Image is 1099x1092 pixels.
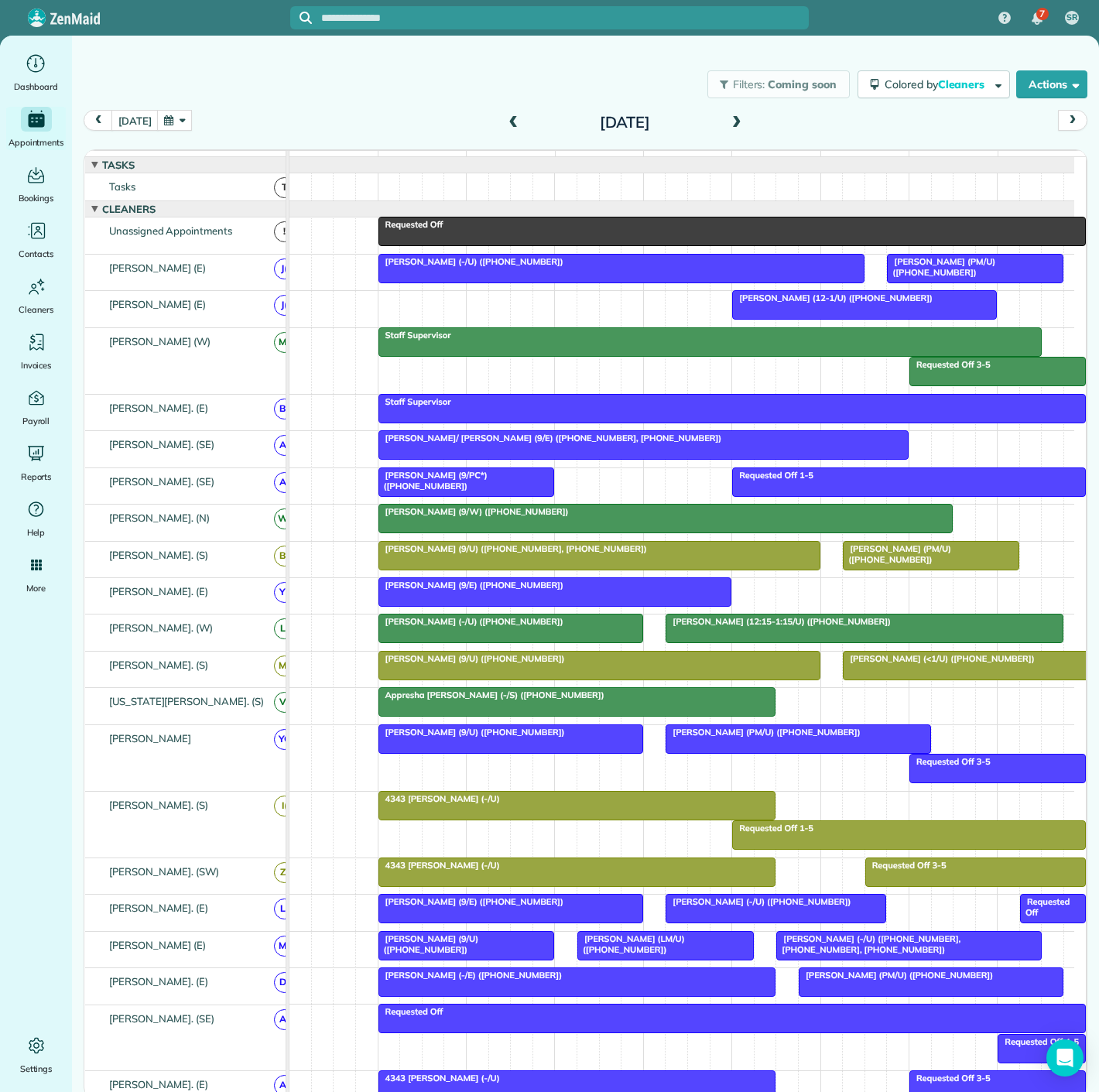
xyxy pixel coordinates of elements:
span: T [274,177,295,198]
span: 10am [467,154,502,166]
span: [PERSON_NAME]. (S) [106,549,211,561]
span: ! [274,221,295,242]
span: M( [274,656,295,676]
span: Invoices [21,358,52,373]
span: 2pm [821,154,848,166]
span: 4343 [PERSON_NAME] (-/U) [378,1073,501,1083]
span: Appresha [PERSON_NAME] (-/S) ([PHONE_NUMBER]) [378,690,605,700]
span: [PERSON_NAME] (9/E) ([PHONE_NUMBER]) [378,580,564,591]
span: B( [274,399,295,419]
span: A( [274,472,295,493]
span: A( [274,1009,295,1030]
span: [PERSON_NAME] (E) [106,298,209,310]
span: 4343 [PERSON_NAME] (-/U) [378,860,501,871]
span: [PERSON_NAME] (E) [106,262,209,274]
span: Payroll [22,413,50,429]
a: Help [6,497,66,540]
span: Help [27,525,46,540]
a: Contacts [6,218,66,262]
a: Invoices [6,330,66,373]
span: [PERSON_NAME] (12:15-1:15/U) ([PHONE_NUMBER]) [665,616,892,627]
span: 11am [556,154,591,166]
span: [PERSON_NAME]/ [PERSON_NAME] (9/E) ([PHONE_NUMBER], [PHONE_NUMBER]) [378,433,723,443]
span: I( [274,796,295,816]
a: Payroll [6,385,66,429]
span: Requested Off 3-5 [909,359,991,370]
span: Unassigned Appointments [106,224,235,237]
span: [PERSON_NAME] (W) [106,335,214,347]
span: Filters: [733,77,765,91]
span: [PERSON_NAME] (9/PC*) ([PHONE_NUMBER]) [378,470,488,491]
span: B( [274,546,295,567]
span: Requested Off [378,1006,444,1017]
span: [PERSON_NAME]. (E) [106,585,211,597]
span: [PERSON_NAME] [106,732,195,745]
span: [PERSON_NAME]. (E) [106,1078,211,1090]
span: [PERSON_NAME]. (SE) [106,438,217,450]
span: Tasks [106,180,139,193]
span: Requested Off [378,219,444,230]
span: [PERSON_NAME] (9/U) ([PHONE_NUMBER]) [378,933,479,955]
span: [PERSON_NAME] (PM/U) ([PHONE_NUMBER]) [665,727,861,738]
span: 1pm [732,154,759,166]
span: SR [1066,12,1077,24]
span: L( [274,899,295,919]
span: Requested Off 3-5 [909,756,991,767]
span: A( [274,435,295,456]
span: More [26,580,46,596]
button: [DATE] [111,110,158,131]
span: [PERSON_NAME] (9/U) ([PHONE_NUMBER], [PHONE_NUMBER]) [378,543,648,554]
span: YC [274,729,295,750]
span: [PERSON_NAME] (-/U) ([PHONE_NUMBER]) [378,616,564,627]
button: next [1058,110,1087,131]
span: [PERSON_NAME] (9/W) ([PHONE_NUMBER]) [378,506,570,517]
span: Requested Off 1-5 [731,823,814,834]
span: [PERSON_NAME] (PM/U) ([PHONE_NUMBER]) [842,543,951,565]
span: Bookings [19,190,54,206]
span: Cleaners [938,77,988,91]
span: 12pm [644,154,677,166]
span: [PERSON_NAME]. (E) [106,402,211,414]
h2: [DATE] [528,114,721,131]
span: [PERSON_NAME]. (E) [106,975,211,988]
span: [PERSON_NAME]. (W) [106,621,216,634]
span: Tasks [99,159,138,171]
span: J( [274,258,295,279]
span: Reports [21,469,52,484]
button: Colored byCleaners [858,70,1010,98]
a: Cleaners [6,274,66,317]
span: 9am [378,154,407,166]
span: [PERSON_NAME]. (E) [106,902,211,914]
span: [PERSON_NAME]. (SE) [106,1012,217,1025]
span: Staff Supervisor [378,396,452,407]
span: [PERSON_NAME] (LM/U) ([PHONE_NUMBER]) [577,933,685,955]
span: Settings [20,1061,53,1077]
span: Colored by [885,77,990,91]
button: prev [84,110,113,131]
span: [US_STATE][PERSON_NAME]. (S) [106,695,267,707]
span: Requested Off 3-5 [864,860,947,871]
span: 8am [289,154,318,166]
span: Requested Off [1019,896,1070,918]
span: [PERSON_NAME] (-/U) ([PHONE_NUMBER]) [665,896,851,907]
span: 7 [1039,8,1045,20]
span: [PERSON_NAME] (PM/U) ([PHONE_NUMBER]) [886,256,995,278]
span: [PERSON_NAME] (9/U) ([PHONE_NUMBER]) [378,727,566,738]
button: Actions [1016,70,1087,98]
span: D( [274,972,295,993]
span: [PERSON_NAME] (-/U) ([PHONE_NUMBER]) [378,256,564,267]
span: Staff Supervisor [378,330,452,341]
a: Reports [6,441,66,484]
span: L( [274,618,295,639]
span: [PERSON_NAME]. (S) [106,799,211,811]
span: [PERSON_NAME] (12-1/U) ([PHONE_NUMBER]) [731,293,933,303]
span: M( [274,936,295,957]
span: [PERSON_NAME]. (SW) [106,865,222,878]
span: J( [274,295,295,316]
span: Requested Off 1-5 [731,470,814,481]
span: Contacts [19,246,53,262]
svg: Focus search [300,12,312,24]
a: Settings [6,1033,66,1077]
span: 4pm [998,154,1025,166]
span: [PERSON_NAME]. (S) [106,659,211,671]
